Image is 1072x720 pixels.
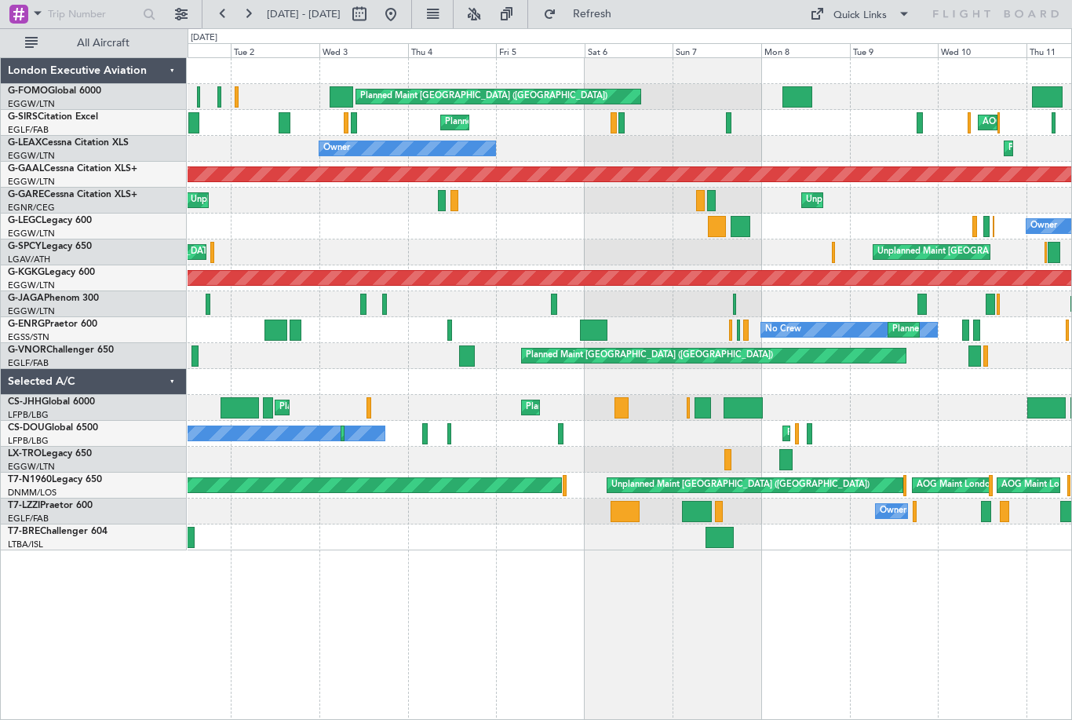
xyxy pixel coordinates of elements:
a: EGNR/CEG [8,202,55,214]
div: Mon 8 [761,43,850,57]
div: Quick Links [833,8,887,24]
a: DNMM/LOS [8,487,57,499]
button: Refresh [536,2,630,27]
button: All Aircraft [17,31,170,56]
span: T7-LZZI [8,501,40,510]
a: EGGW/LTN [8,280,55,291]
div: Thu 4 [408,43,497,57]
a: G-SPCYLegacy 650 [8,242,92,251]
span: Refresh [560,9,625,20]
a: LTBA/ISL [8,539,43,550]
div: Owner [880,499,906,523]
span: G-VNOR [8,345,46,355]
div: Planned Maint [GEOGRAPHIC_DATA] ([GEOGRAPHIC_DATA]) [526,396,773,419]
a: G-GARECessna Citation XLS+ [8,190,137,199]
button: Quick Links [802,2,918,27]
a: G-KGKGLegacy 600 [8,268,95,277]
a: G-VNORChallenger 650 [8,345,114,355]
a: EGGW/LTN [8,98,55,110]
div: Tue 9 [850,43,939,57]
div: Wed 3 [319,43,408,57]
a: EGGW/LTN [8,305,55,317]
a: EGLF/FAB [8,513,49,524]
span: T7-N1960 [8,475,52,484]
a: EGGW/LTN [8,461,55,473]
span: CS-DOU [8,423,45,433]
a: CS-DOUGlobal 6500 [8,423,98,433]
div: Sat 6 [585,43,673,57]
a: G-GAALCessna Citation XLS+ [8,164,137,174]
a: EGGW/LTN [8,228,55,239]
a: G-SIRSCitation Excel [8,112,98,122]
a: T7-LZZIPraetor 600 [8,501,93,510]
div: [DATE] [191,31,217,45]
span: CS-JHH [8,397,42,407]
a: EGLF/FAB [8,357,49,369]
div: Cleaning [GEOGRAPHIC_DATA] ([PERSON_NAME] Intl) [87,240,308,264]
span: G-FOMO [8,86,48,96]
a: G-LEAXCessna Citation XLS [8,138,129,148]
a: G-JAGAPhenom 300 [8,294,99,303]
span: [DATE] - [DATE] [267,7,341,21]
a: CS-JHHGlobal 6000 [8,397,95,407]
div: No Crew [765,318,801,342]
div: Unplanned Maint Chester [806,188,907,212]
span: All Aircraft [41,38,166,49]
div: Wed 10 [938,43,1026,57]
span: LX-TRO [8,449,42,459]
a: EGGW/LTN [8,150,55,162]
a: EGGW/LTN [8,176,55,188]
span: G-GARE [8,190,44,199]
div: Planned Maint [GEOGRAPHIC_DATA] ([GEOGRAPHIC_DATA]) [279,396,527,419]
a: EGLF/FAB [8,124,49,136]
div: Unplanned Maint [GEOGRAPHIC_DATA] ([GEOGRAPHIC_DATA]) [611,473,870,497]
span: G-LEAX [8,138,42,148]
a: LX-TROLegacy 650 [8,449,92,459]
span: G-SIRS [8,112,38,122]
div: Unplanned Maint Chester [191,188,292,212]
a: EGSS/STN [8,331,49,343]
div: Owner [323,137,350,160]
a: LGAV/ATH [8,254,50,265]
span: G-LEGC [8,216,42,225]
div: Planned Maint [GEOGRAPHIC_DATA] ([GEOGRAPHIC_DATA]) [360,85,607,108]
a: G-LEGCLegacy 600 [8,216,92,225]
span: G-ENRG [8,320,45,329]
span: G-GAAL [8,164,44,174]
div: Planned Maint [GEOGRAPHIC_DATA] ([GEOGRAPHIC_DATA]) [445,111,692,134]
span: G-SPCY [8,242,42,251]
div: Planned Maint [GEOGRAPHIC_DATA] ([GEOGRAPHIC_DATA]) [526,344,773,367]
span: G-KGKG [8,268,45,277]
a: G-ENRGPraetor 600 [8,320,97,329]
div: Sun 7 [673,43,761,57]
span: T7-BRE [8,527,40,536]
a: T7-N1960Legacy 650 [8,475,102,484]
input: Trip Number [48,2,138,26]
div: Planned Maint [GEOGRAPHIC_DATA] ([GEOGRAPHIC_DATA]) [787,422,1034,445]
a: G-FOMOGlobal 6000 [8,86,101,96]
div: Owner [1030,214,1057,238]
div: Fri 5 [496,43,585,57]
a: T7-BREChallenger 604 [8,527,108,536]
div: Tue 2 [231,43,319,57]
a: LFPB/LBG [8,409,49,421]
a: LFPB/LBG [8,435,49,447]
span: G-JAGA [8,294,44,303]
